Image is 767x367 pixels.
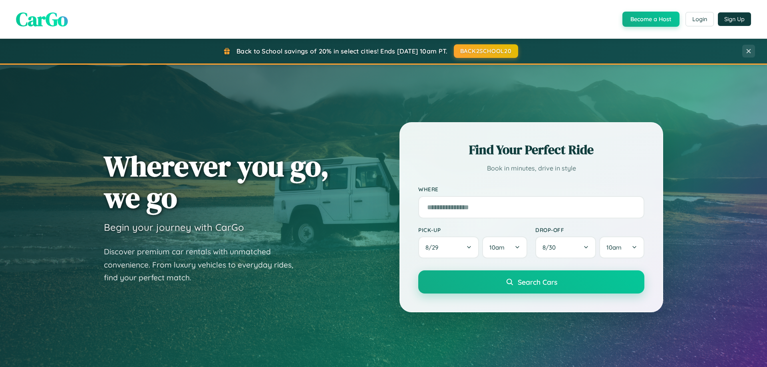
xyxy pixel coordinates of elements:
label: Where [418,186,644,193]
label: Drop-off [535,226,644,233]
button: Login [686,12,714,26]
button: Search Cars [418,270,644,294]
h1: Wherever you go, we go [104,150,329,213]
button: 8/30 [535,236,596,258]
button: 10am [599,236,644,258]
label: Pick-up [418,226,527,233]
button: Become a Host [622,12,680,27]
span: 10am [489,244,505,251]
span: 8 / 29 [425,244,442,251]
span: 10am [606,244,622,251]
span: CarGo [16,6,68,32]
button: BACK2SCHOOL20 [454,44,518,58]
h3: Begin your journey with CarGo [104,221,244,233]
span: Back to School savings of 20% in select cities! Ends [DATE] 10am PT. [236,47,447,55]
span: Search Cars [518,278,557,286]
span: 8 / 30 [542,244,560,251]
h2: Find Your Perfect Ride [418,141,644,159]
p: Book in minutes, drive in style [418,163,644,174]
button: Sign Up [718,12,751,26]
button: 8/29 [418,236,479,258]
button: 10am [482,236,527,258]
p: Discover premium car rentals with unmatched convenience. From luxury vehicles to everyday rides, ... [104,245,304,284]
